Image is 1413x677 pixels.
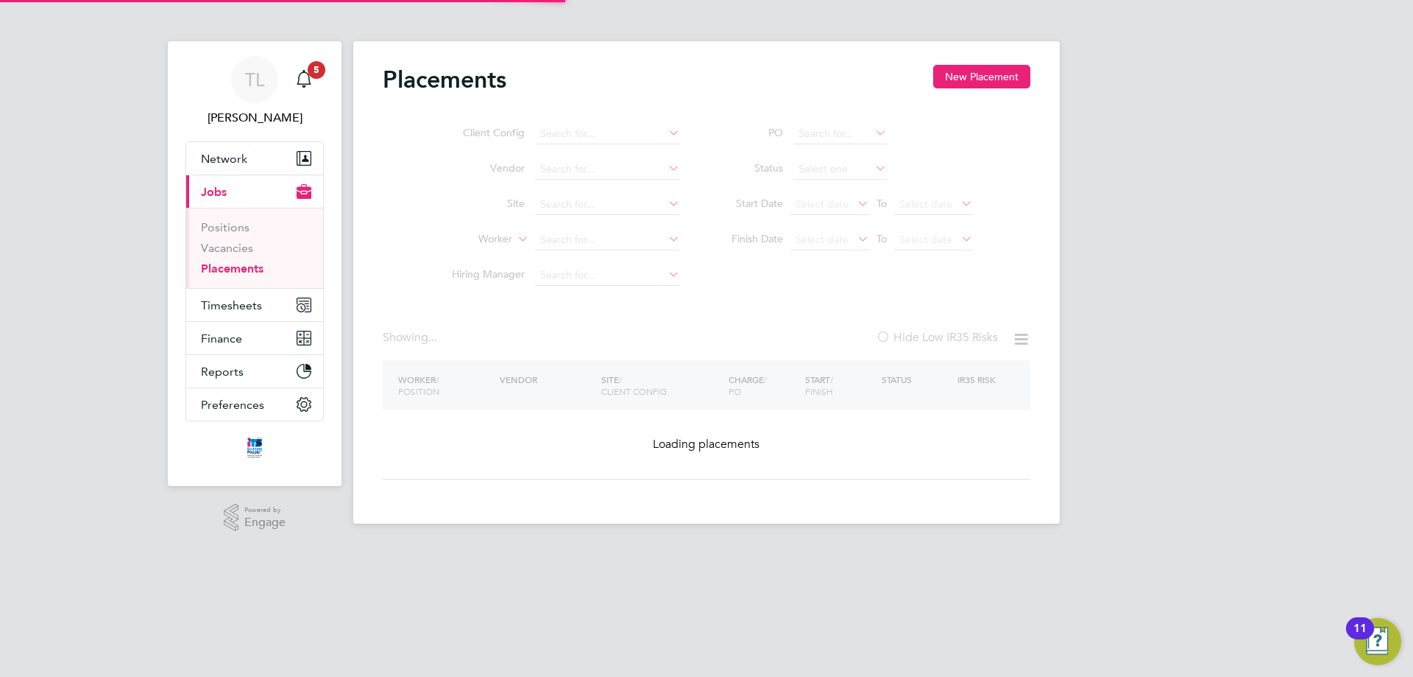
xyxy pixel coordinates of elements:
[186,322,323,354] button: Finance
[185,56,324,127] a: TL[PERSON_NAME]
[876,330,998,345] label: Hide Low IR35 Risks
[308,61,325,79] span: 5
[201,365,244,379] span: Reports
[186,142,323,175] button: Network
[186,175,323,208] button: Jobs
[933,65,1030,88] button: New Placement
[289,56,319,103] a: 5
[244,504,286,516] span: Powered by
[244,436,265,460] img: itsconstruction-logo-retina.png
[201,298,262,312] span: Timesheets
[201,332,242,345] span: Finance
[185,109,324,127] span: Tim Lerwill
[186,208,323,288] div: Jobs
[201,241,253,255] a: Vacancies
[224,504,286,532] a: Powered byEngage
[186,289,323,321] button: Timesheets
[201,220,249,234] a: Positions
[245,70,264,89] span: TL
[201,152,247,166] span: Network
[185,436,324,460] a: Go to home page
[1354,618,1401,665] button: Open Resource Center, 11 new notifications
[383,65,506,94] h2: Placements
[201,262,263,276] a: Placements
[186,355,323,387] button: Reports
[428,330,437,345] span: ...
[383,330,440,345] div: Showing
[244,516,286,529] span: Engage
[1353,628,1367,648] div: 11
[201,185,227,199] span: Jobs
[201,398,264,412] span: Preferences
[168,41,341,486] nav: Main navigation
[186,388,323,421] button: Preferences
